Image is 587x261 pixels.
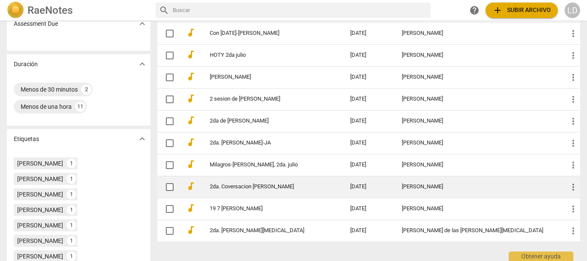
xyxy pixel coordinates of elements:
div: [PERSON_NAME] [17,252,63,261]
span: audiotrack [186,115,196,126]
button: Mostrar más [136,58,149,71]
span: more_vert [568,182,578,192]
span: more_vert [568,116,578,126]
a: Milagros-[PERSON_NAME], 2da. julio [210,162,319,168]
img: Logo [7,2,24,19]
div: [PERSON_NAME] [402,140,554,146]
span: audiotrack [186,93,196,104]
div: [PERSON_NAME] [402,206,554,212]
div: 1 [67,205,76,215]
p: Etiquetas [14,135,39,144]
div: [PERSON_NAME] [402,96,554,102]
span: more_vert [568,138,578,148]
button: Mostrar más [136,132,149,145]
a: 2 sesion de [PERSON_NAME] [210,96,319,102]
span: more_vert [568,226,578,236]
span: more_vert [568,94,578,104]
span: audiotrack [186,159,196,169]
div: 1 [67,159,76,168]
div: [PERSON_NAME] [402,118,554,124]
div: Menos de una hora [21,102,72,111]
div: [PERSON_NAME] [17,236,63,245]
button: Mostrar más [136,17,149,30]
span: expand_more [137,18,147,29]
div: [PERSON_NAME] [402,30,554,37]
div: 11 [75,101,86,112]
div: [PERSON_NAME] [17,206,63,214]
div: Obtener ayuda [509,252,573,261]
a: 2da. [PERSON_NAME]-JA [210,140,319,146]
span: audiotrack [186,137,196,147]
a: Con [DATE]-[PERSON_NAME] [210,30,319,37]
a: [PERSON_NAME] [210,74,319,80]
div: [PERSON_NAME] [17,190,63,199]
div: 1 [67,236,76,246]
div: 1 [67,252,76,261]
h2: RaeNotes [28,4,73,16]
a: HOTY 2da julio [210,52,319,58]
button: LD [565,3,580,18]
span: audiotrack [186,71,196,82]
span: expand_more [137,134,147,144]
span: audiotrack [186,49,196,60]
div: 2 [81,84,92,95]
span: more_vert [568,72,578,83]
div: [PERSON_NAME] de las [PERSON_NAME][MEDICAL_DATA] [402,227,554,234]
span: add [492,5,503,15]
input: Buscar [173,3,428,17]
button: Subir [486,3,558,18]
a: LogoRaeNotes [7,2,149,19]
span: expand_more [137,59,147,69]
a: 2da. Coversacion [PERSON_NAME] [210,184,319,190]
span: search [159,5,169,15]
td: [DATE] [343,176,395,198]
td: [DATE] [343,198,395,220]
div: [PERSON_NAME] [17,221,63,230]
span: audiotrack [186,28,196,38]
div: [PERSON_NAME] [402,52,554,58]
span: audiotrack [186,203,196,213]
a: 19 7 [PERSON_NAME] [210,206,319,212]
div: [PERSON_NAME] [17,159,63,168]
a: Obtener ayuda [467,3,482,18]
div: 1 [67,174,76,184]
p: Duración [14,60,38,69]
td: [DATE] [343,88,395,110]
td: [DATE] [343,132,395,154]
div: Menos de 30 minutos [21,85,78,94]
td: [DATE] [343,154,395,176]
td: [DATE] [343,22,395,44]
div: [PERSON_NAME] [402,184,554,190]
span: more_vert [568,204,578,214]
span: help [469,5,480,15]
div: 1 [67,190,76,199]
span: more_vert [568,50,578,61]
span: audiotrack [186,225,196,235]
a: 2da de [PERSON_NAME] [210,118,319,124]
td: [DATE] [343,66,395,88]
td: [DATE] [343,110,395,132]
div: [PERSON_NAME] [17,175,63,183]
span: Subir archivo [492,5,551,15]
div: [PERSON_NAME] [402,162,554,168]
td: [DATE] [343,220,395,242]
span: more_vert [568,160,578,170]
div: 1 [67,221,76,230]
td: [DATE] [343,44,395,66]
div: [PERSON_NAME] [402,74,554,80]
p: Assessment Due [14,19,58,28]
span: audiotrack [186,181,196,191]
span: more_vert [568,28,578,39]
a: 2da. [PERSON_NAME][MEDICAL_DATA] [210,227,319,234]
